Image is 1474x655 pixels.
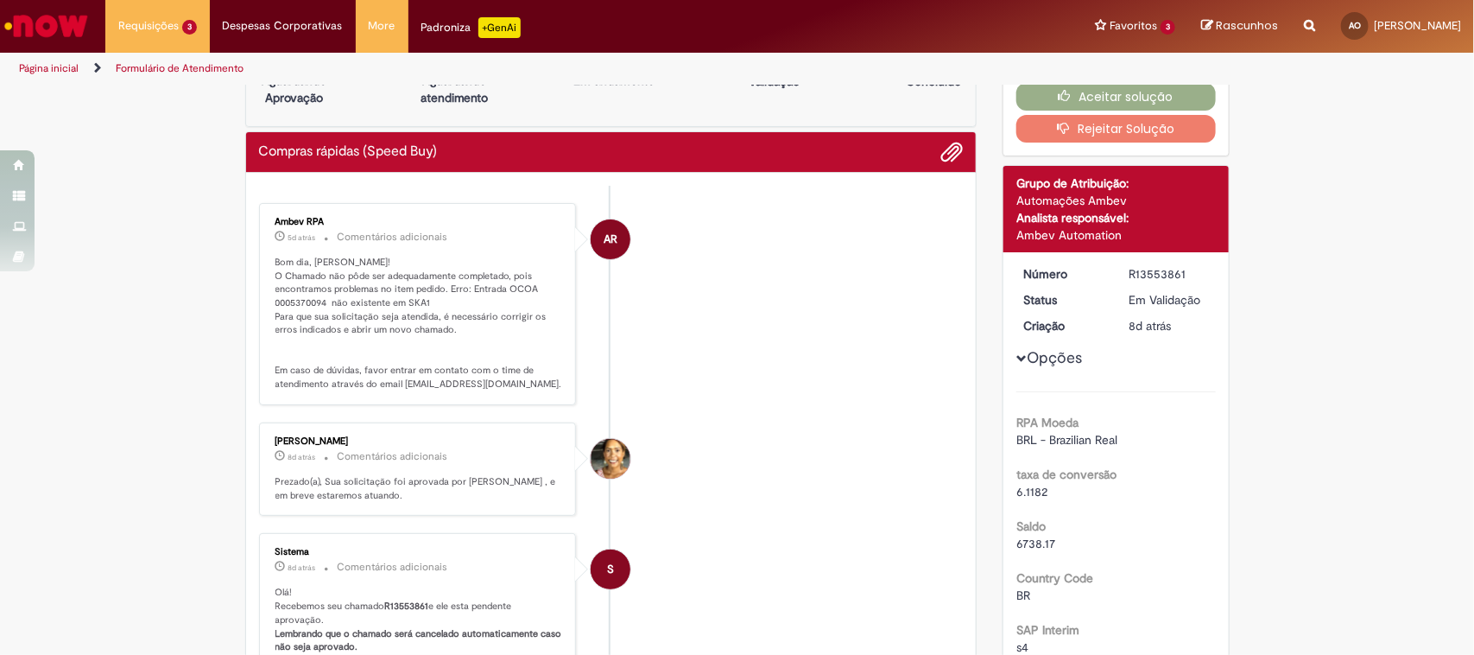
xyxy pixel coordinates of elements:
span: 5d atrás [288,232,316,243]
span: 6.1182 [1016,484,1047,499]
span: AR [604,219,617,260]
span: 8d atrás [288,452,316,462]
span: Requisições [118,17,179,35]
div: Ambev RPA [275,217,563,227]
span: 8d atrás [288,563,316,573]
div: [PERSON_NAME] [275,436,563,447]
div: Sistema [275,547,563,557]
div: Automações Ambev [1016,192,1216,209]
div: Ambev Automation [1016,226,1216,244]
div: Ambev RPA [591,219,630,259]
b: Saldo [1016,518,1046,534]
span: 3 [1161,20,1175,35]
dt: Número [1010,265,1117,283]
div: R13553861 [1129,265,1210,283]
time: 22/09/2025 09:28:33 [1129,318,1172,334]
a: Página inicial [19,61,79,75]
span: AO [1349,20,1361,31]
b: Lembrando que o chamado será cancelado automaticamente caso não seja aprovado. [275,627,565,654]
div: Padroniza [421,17,521,38]
p: Olá! Recebemos seu chamado e ele esta pendente aprovação. [275,586,563,654]
span: BRL - Brazilian Real [1016,432,1117,448]
a: Formulário de Atendimento [116,61,244,75]
dt: Criação [1010,317,1117,334]
span: Despesas Corporativas [223,17,343,35]
div: Em Validação [1129,291,1210,308]
span: s4 [1016,639,1028,655]
button: Rejeitar Solução [1016,115,1216,143]
p: Bom dia, [PERSON_NAME]! O Chamado não pôde ser adequadamente completado, pois encontramos problem... [275,256,563,391]
b: RPA Moeda [1016,415,1079,430]
p: Prezado(a), Sua solicitação foi aprovada por [PERSON_NAME] , e em breve estaremos atuando. [275,475,563,502]
small: Comentários adicionais [338,230,448,245]
button: Aceitar solução [1016,83,1216,111]
span: Rascunhos [1216,17,1278,34]
a: Rascunhos [1201,18,1278,35]
span: BR [1016,588,1030,603]
time: 22/09/2025 09:28:44 [288,563,316,573]
button: Adicionar anexos [940,141,963,163]
b: SAP Interim [1016,622,1079,638]
time: 22/09/2025 10:11:47 [288,452,316,462]
h2: Compras rápidas (Speed Buy) Histórico de tíquete [259,144,438,160]
span: More [369,17,395,35]
span: [PERSON_NAME] [1374,18,1461,33]
span: S [607,549,614,590]
div: Grupo de Atribuição: [1016,175,1216,192]
b: taxa de conversão [1016,467,1117,482]
ul: Trilhas de página [13,53,970,85]
span: 8d atrás [1129,318,1172,334]
span: Favoritos [1110,17,1157,35]
p: Aguardando Aprovação [253,72,337,106]
div: Analista responsável: [1016,209,1216,226]
small: Comentários adicionais [338,560,448,575]
dt: Status [1010,291,1117,308]
b: R13553861 [385,600,429,613]
div: 22/09/2025 09:28:33 [1129,317,1210,334]
time: 25/09/2025 00:04:53 [288,232,316,243]
p: Aguardando atendimento [413,72,497,106]
span: 6738.17 [1016,536,1055,551]
div: System [591,550,630,589]
span: 3 [182,20,197,35]
div: Ana Flavia Silva Moreira [591,439,630,479]
img: ServiceNow [2,9,91,43]
b: Country Code [1016,570,1093,586]
p: +GenAi [478,17,521,38]
small: Comentários adicionais [338,449,448,464]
